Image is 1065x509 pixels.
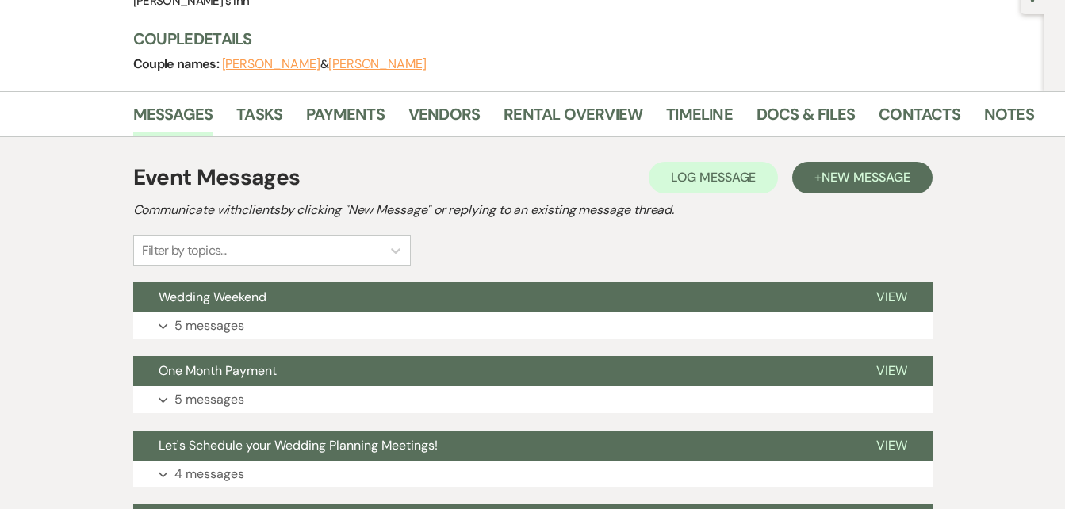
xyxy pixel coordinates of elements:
[174,389,244,410] p: 5 messages
[133,356,851,386] button: One Month Payment
[133,161,301,194] h1: Event Messages
[159,289,266,305] span: Wedding Weekend
[306,101,385,136] a: Payments
[133,386,933,413] button: 5 messages
[133,28,1021,50] h3: Couple Details
[133,55,222,72] span: Couple names:
[757,101,855,136] a: Docs & Files
[133,461,933,488] button: 4 messages
[671,169,756,186] span: Log Message
[174,316,244,336] p: 5 messages
[879,101,960,136] a: Contacts
[236,101,282,136] a: Tasks
[876,289,907,305] span: View
[851,356,933,386] button: View
[876,362,907,379] span: View
[174,464,244,484] p: 4 messages
[666,101,733,136] a: Timeline
[328,58,427,71] button: [PERSON_NAME]
[133,101,213,136] a: Messages
[222,58,320,71] button: [PERSON_NAME]
[133,431,851,461] button: Let's Schedule your Wedding Planning Meetings!
[133,282,851,312] button: Wedding Weekend
[984,101,1034,136] a: Notes
[142,241,227,260] div: Filter by topics...
[408,101,480,136] a: Vendors
[133,312,933,339] button: 5 messages
[159,437,438,454] span: Let's Schedule your Wedding Planning Meetings!
[504,101,642,136] a: Rental Overview
[222,56,427,72] span: &
[851,282,933,312] button: View
[822,169,910,186] span: New Message
[876,437,907,454] span: View
[851,431,933,461] button: View
[133,201,933,220] h2: Communicate with clients by clicking "New Message" or replying to an existing message thread.
[792,162,932,193] button: +New Message
[649,162,778,193] button: Log Message
[159,362,277,379] span: One Month Payment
